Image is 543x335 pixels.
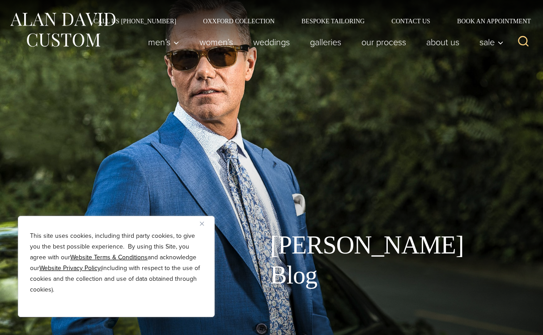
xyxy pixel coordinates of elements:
a: Call Us [PHONE_NUMBER] [80,18,190,24]
a: Bespoke Tailoring [288,18,378,24]
a: weddings [243,33,300,51]
a: Website Privacy Policy [39,263,101,273]
a: About Us [416,33,470,51]
a: Contact Us [378,18,444,24]
a: Website Terms & Conditions [70,253,148,262]
a: Oxxford Collection [190,18,288,24]
nav: Secondary Navigation [80,18,534,24]
button: Close [200,218,211,229]
img: Alan David Custom [9,10,116,50]
a: Women’s [190,33,243,51]
a: Galleries [300,33,352,51]
span: Sale [479,38,504,47]
p: This site uses cookies, including third party cookies, to give you the best possible experience. ... [30,231,203,295]
button: View Search Form [513,31,534,53]
img: Close [200,222,204,226]
a: Our Process [352,33,416,51]
nav: Primary Navigation [138,33,509,51]
a: Book an Appointment [444,18,534,24]
h1: [PERSON_NAME] Blog [270,230,471,290]
span: Men’s [148,38,179,47]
